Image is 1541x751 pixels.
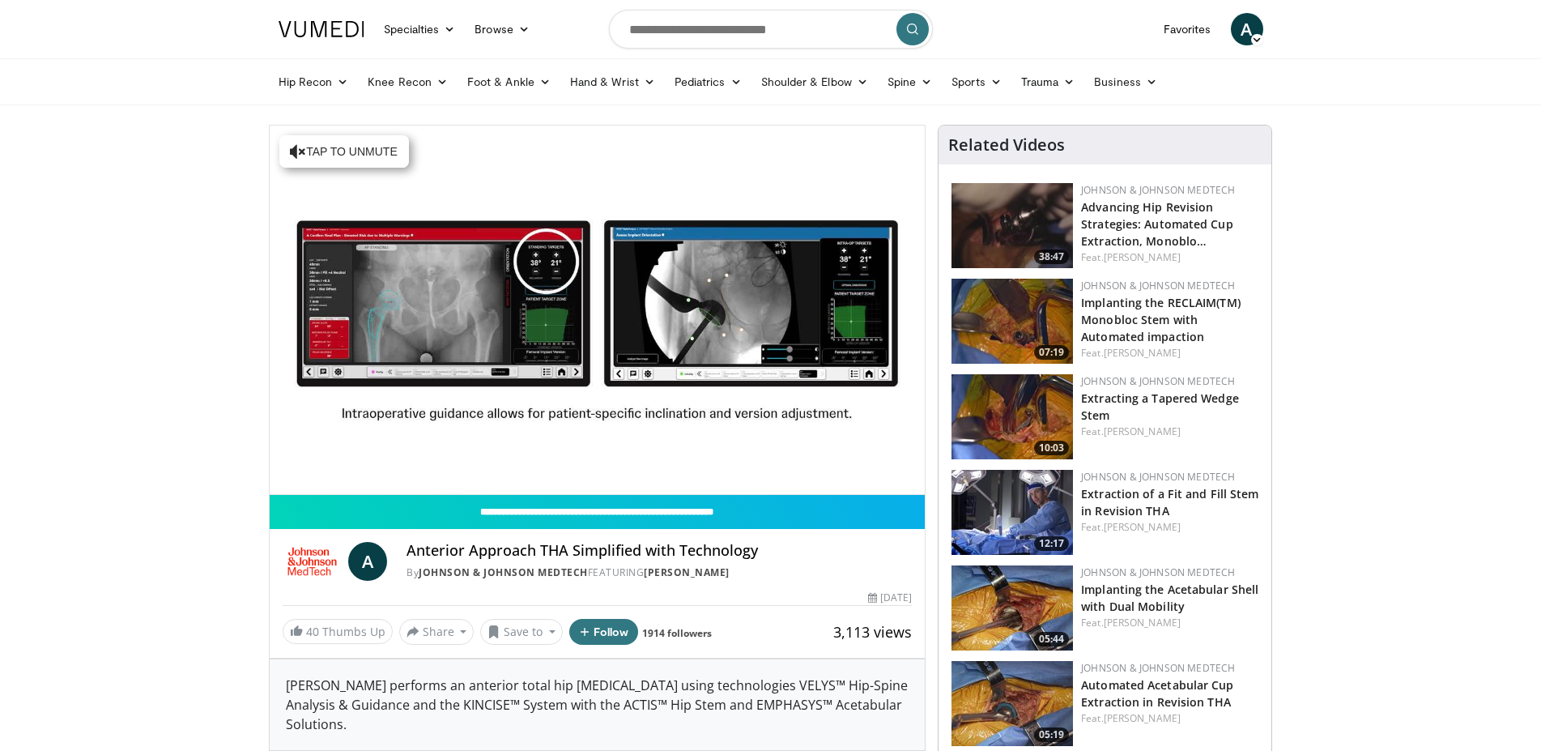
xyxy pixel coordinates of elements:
button: Save to [480,619,563,645]
span: 07:19 [1034,345,1069,360]
a: Hand & Wrist [560,66,665,98]
a: Johnson & Johnson MedTech [1081,470,1235,484]
a: Johnson & Johnson MedTech [1081,661,1235,675]
img: 0b84e8e2-d493-4aee-915d-8b4f424ca292.150x105_q85_crop-smart_upscale.jpg [951,374,1073,459]
div: Feat. [1081,616,1258,630]
img: d5b2f4bf-f70e-4130-8279-26f7233142ac.150x105_q85_crop-smart_upscale.jpg [951,661,1073,746]
a: Specialties [374,13,466,45]
h4: Related Videos [948,135,1065,155]
div: Feat. [1081,711,1258,726]
a: Implanting the Acetabular Shell with Dual Mobility [1081,582,1258,614]
a: Trauma [1011,66,1085,98]
a: Johnson & Johnson MedTech [1081,279,1235,292]
div: [PERSON_NAME] performs an anterior total hip [MEDICAL_DATA] using technologies VELYS™ Hip-Spine A... [270,659,926,750]
a: [PERSON_NAME] [644,565,730,579]
input: Search topics, interventions [609,10,933,49]
span: 05:19 [1034,728,1069,742]
div: [DATE] [868,591,912,605]
a: Knee Recon [358,66,458,98]
a: Business [1084,66,1167,98]
a: Sports [942,66,1011,98]
div: Feat. [1081,346,1258,361]
span: 40 [306,624,319,639]
img: ffc33e66-92ed-4f11-95c4-0a160745ec3c.150x105_q85_crop-smart_upscale.jpg [951,279,1073,364]
div: Feat. [1081,520,1258,535]
span: 05:44 [1034,632,1069,646]
a: 05:44 [951,565,1073,651]
a: Johnson & Johnson MedTech [1081,183,1235,197]
img: Johnson & Johnson MedTech [283,542,343,581]
button: Follow [569,619,639,645]
a: [PERSON_NAME] [1104,346,1181,360]
a: Advancing Hip Revision Strategies: Automated Cup Extraction, Monoblo… [1081,199,1233,249]
a: Browse [465,13,539,45]
a: [PERSON_NAME] [1104,711,1181,725]
a: [PERSON_NAME] [1104,425,1181,438]
a: A [348,542,387,581]
a: Shoulder & Elbow [751,66,878,98]
a: 12:17 [951,470,1073,555]
a: Johnson & Johnson MedTech [1081,565,1235,579]
h4: Anterior Approach THA Simplified with Technology [407,542,912,560]
span: 10:03 [1034,441,1069,455]
span: 12:17 [1034,536,1069,551]
a: Spine [878,66,942,98]
span: 3,113 views [833,622,912,642]
a: Extraction of a Fit and Fill Stem in Revision THA [1081,486,1258,518]
a: 38:47 [951,183,1073,268]
a: 40 Thumbs Up [283,619,393,644]
a: 05:19 [951,661,1073,746]
a: Favorites [1154,13,1221,45]
a: 1914 followers [642,626,712,640]
a: A [1231,13,1263,45]
a: Implanting the RECLAIM(TM) Monobloc Stem with Automated impaction [1081,295,1241,344]
img: 82aed312-2a25-4631-ae62-904ce62d2708.150x105_q85_crop-smart_upscale.jpg [951,470,1073,555]
button: Share [399,619,475,645]
a: 10:03 [951,374,1073,459]
img: 9f1a5b5d-2ba5-4c40-8e0c-30b4b8951080.150x105_q85_crop-smart_upscale.jpg [951,183,1073,268]
a: [PERSON_NAME] [1104,616,1181,629]
a: 07:19 [951,279,1073,364]
a: Johnson & Johnson MedTech [1081,374,1235,388]
a: [PERSON_NAME] [1104,520,1181,534]
a: [PERSON_NAME] [1104,250,1181,264]
button: Tap to unmute [279,135,409,168]
a: Johnson & Johnson MedTech [419,565,588,579]
img: VuMedi Logo [279,21,364,37]
a: Automated Acetabular Cup Extraction in Revision THA [1081,677,1233,710]
span: 38:47 [1034,250,1069,264]
div: Feat. [1081,250,1258,265]
a: Pediatrics [665,66,751,98]
video-js: Video Player [270,126,926,495]
a: Foot & Ankle [458,66,560,98]
a: Extracting a Tapered Wedge Stem [1081,390,1239,423]
div: Feat. [1081,425,1258,439]
div: By FEATURING [407,565,912,580]
img: 9c1ab193-c641-4637-bd4d-10334871fca9.150x105_q85_crop-smart_upscale.jpg [951,565,1073,651]
a: Hip Recon [269,66,359,98]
